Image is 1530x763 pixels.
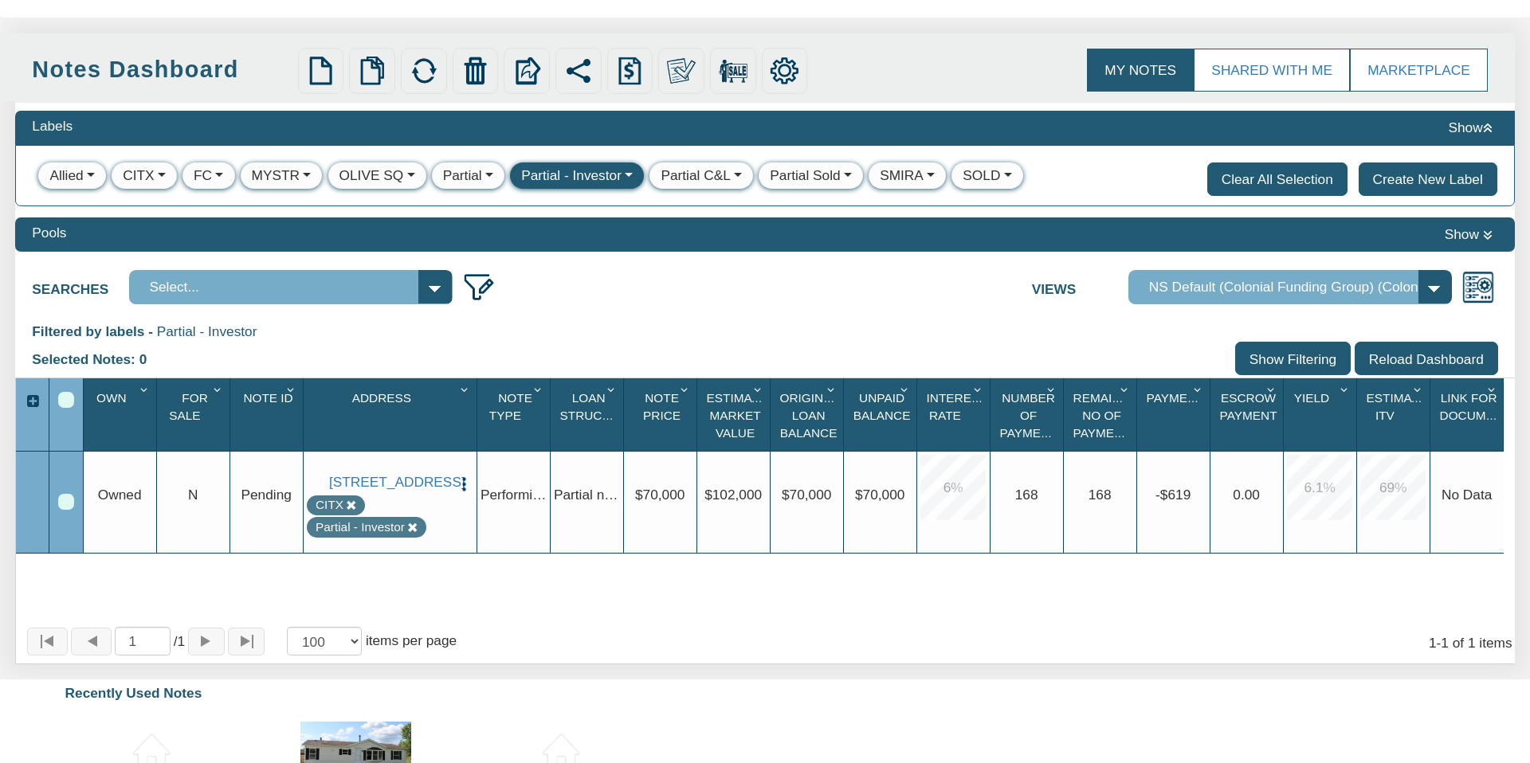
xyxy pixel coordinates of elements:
[1360,384,1429,445] div: Estimated Itv Sort None
[1233,487,1260,503] span: 0.00
[1067,384,1136,445] div: Remaining No Of Payments Sort None
[1360,455,1426,520] div: 69.0
[927,391,987,422] span: Interest Rate
[1410,378,1429,397] div: Column Menu
[1190,378,1209,397] div: Column Menu
[87,384,155,445] div: Own Sort None
[1439,223,1498,246] button: Show
[615,57,644,85] img: history.png
[366,632,457,648] span: items per page
[1235,342,1351,375] input: Show Filtering
[1355,342,1498,375] input: Reload Dashboard
[1434,384,1503,445] div: Sort None
[352,391,411,405] span: Address
[704,487,762,503] span: $102,000
[462,270,496,303] img: edit_filter_icon.png
[1220,391,1277,422] span: Escrow Payment
[115,627,171,655] input: Selected page
[210,378,229,397] div: Column Menu
[481,384,549,445] div: Note Type Sort None
[1116,378,1136,397] div: Column Menu
[481,487,547,503] span: Performing
[677,378,696,397] div: Column Menu
[920,384,989,445] div: Sort None
[661,166,730,186] div: Partial C&L
[603,378,622,397] div: Column Menu
[316,518,405,536] div: Note labeled as Partial - Investor
[243,391,292,405] span: Note Id
[194,166,212,186] div: FC
[174,632,185,651] span: 1
[1294,391,1329,405] span: Yield
[1089,487,1112,503] span: 168
[1287,455,1352,520] div: 6.1
[1000,391,1065,440] span: Number Of Payments
[627,384,696,445] div: Sort None
[564,57,593,85] img: share.svg
[123,166,154,186] div: CITX
[1207,162,1348,196] button: Clear All Selection
[188,487,198,503] span: N
[160,384,229,445] div: Sort None
[560,391,636,422] span: Loan Structure
[1140,384,1209,445] div: Sort None
[1461,270,1495,303] img: views.png
[49,166,83,186] div: Allied
[241,487,291,503] span: Pending
[456,474,473,494] button: Press to open the note menu
[707,391,776,440] span: Estimated Market Value
[32,342,159,378] div: Selected Notes: 0
[521,166,622,186] div: Partial - Investor
[880,166,924,186] div: SMIRA
[136,378,155,397] div: Column Menu
[554,384,622,445] div: Loan Structure Sort None
[994,384,1062,445] div: Sort None
[316,496,343,514] div: Note labeled as CITX
[329,474,450,491] a: 11723 Us Highway 231, ROCKFORD, AL, 35136
[847,384,916,445] div: Unpaid Balance Sort None
[770,166,840,186] div: Partial Sold
[228,628,265,655] button: Page to last
[96,391,127,405] span: Own
[970,378,989,397] div: Column Menu
[667,57,696,85] img: make_own.png
[98,487,142,503] span: Owned
[307,384,476,445] div: Address Sort None
[719,57,747,85] img: for_sale.png
[358,57,386,85] img: copy.png
[443,166,482,186] div: Partial
[920,455,986,520] div: 6.0
[1140,384,1209,445] div: Payment(P&I) Sort None
[306,57,335,85] img: new.png
[994,384,1062,445] div: Number Of Payments Sort None
[105,323,153,339] span: labels -
[58,494,74,510] div: Row 1, Row Selection Checkbox
[32,116,73,136] div: Labels
[1367,391,1436,422] span: Estimated Itv
[457,378,476,397] div: Column Menu
[774,384,842,445] div: Original Loan Balance Sort None
[16,392,49,412] div: Expand All
[339,166,404,186] div: OLIVE SQ
[1442,116,1497,139] button: Show
[1287,384,1355,445] div: Yield Sort None
[920,384,989,445] div: Interest Rate Sort None
[456,475,473,492] img: cell-menu.png
[554,384,622,445] div: Sort None
[481,384,549,445] div: Sort None
[283,378,302,397] div: Column Menu
[700,384,769,445] div: Estimated Market Value Sort None
[188,628,225,655] button: Page forward
[1155,487,1191,503] span: -$619
[774,384,842,445] div: Sort None
[1442,487,1492,503] span: No Data
[1434,384,1503,445] div: Link For Documents Sort None
[1214,384,1282,445] div: Sort None
[823,378,842,397] div: Column Menu
[58,392,74,408] div: Select All
[32,53,292,86] div: Notes Dashboard
[27,628,68,655] button: Page to first
[32,223,66,243] div: Pools
[20,675,1509,711] div: Recently Used Notes
[169,391,208,422] span: For Sale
